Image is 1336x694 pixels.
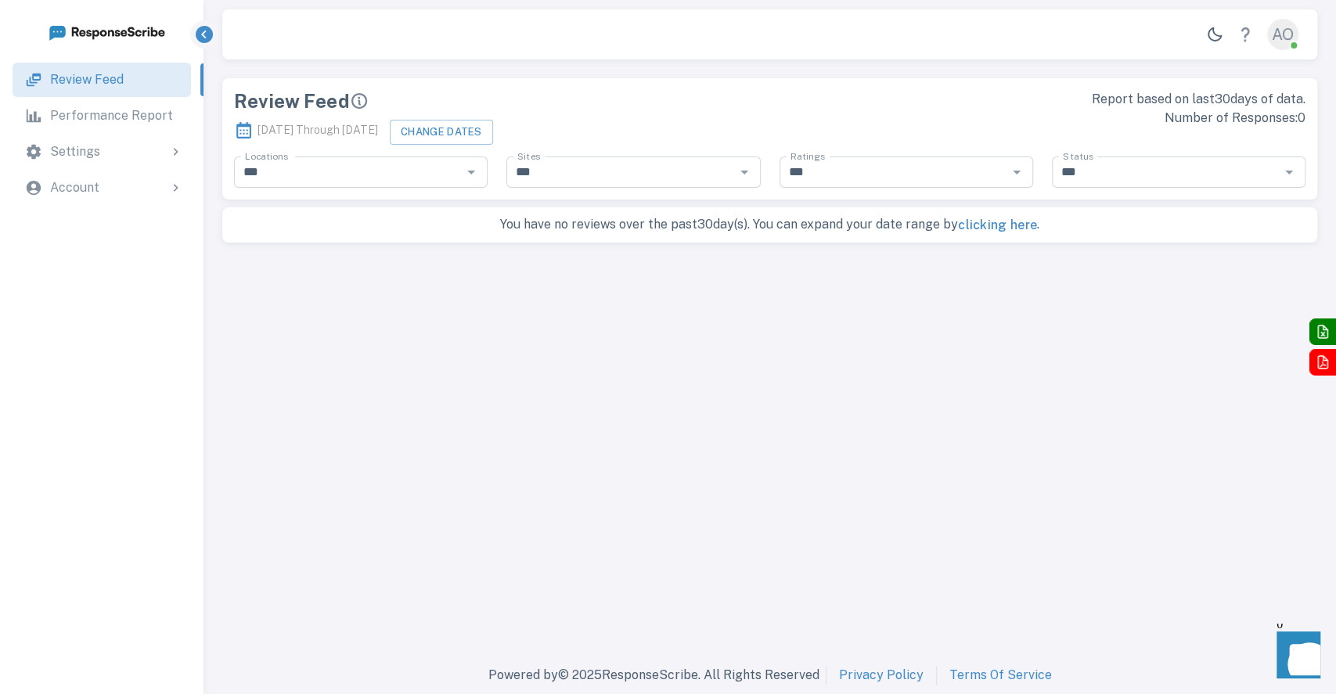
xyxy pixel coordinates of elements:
[1063,149,1093,163] label: Status
[1230,19,1261,50] a: Help Center
[488,666,819,685] p: Powered by © 2025 ResponseScribe. All Rights Reserved
[50,106,173,125] p: Performance Report
[958,216,1037,235] button: clicking here
[50,178,99,197] p: Account
[50,70,124,89] p: Review Feed
[733,161,755,183] button: Open
[780,90,1306,109] p: Report based on last 30 days of data.
[1262,624,1329,691] iframe: Front Chat
[949,666,1052,685] a: Terms Of Service
[13,171,191,205] div: Account
[245,149,288,163] label: Locations
[230,215,1309,235] p: You have no reviews over the past 30 day(s). You can expand your date range by .
[13,99,191,133] a: Performance Report
[1278,161,1300,183] button: Open
[780,109,1306,128] p: Number of Responses: 0
[839,666,924,685] a: Privacy Policy
[48,22,165,41] img: logo
[234,90,761,112] div: Review Feed
[13,63,191,97] a: Review Feed
[1309,349,1336,376] button: Export to PDF
[460,161,482,183] button: Open
[50,142,100,161] p: Settings
[1267,19,1298,50] div: AO
[13,135,191,169] div: Settings
[234,116,378,146] p: [DATE] Through [DATE]
[790,149,825,163] label: Ratings
[1006,161,1028,183] button: Open
[390,120,493,145] button: Change Dates
[517,149,540,163] label: Sites
[1309,318,1336,345] button: Export to Excel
